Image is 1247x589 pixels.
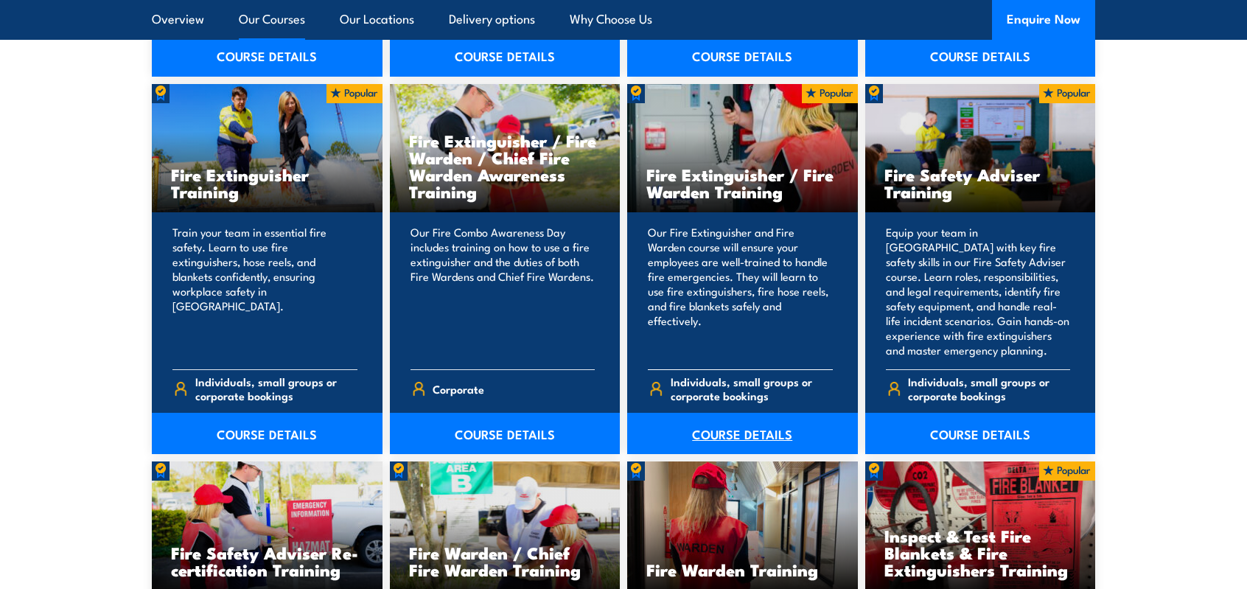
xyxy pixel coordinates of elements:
p: Our Fire Combo Awareness Day includes training on how to use a fire extinguisher and the duties o... [411,225,595,358]
span: Individuals, small groups or corporate bookings [195,374,357,402]
h3: Fire Warden Training [646,561,839,578]
a: COURSE DETAILS [152,35,383,77]
h3: Inspect & Test Fire Blankets & Fire Extinguishers Training [884,527,1077,578]
a: COURSE DETAILS [627,413,858,454]
h3: Fire Extinguisher / Fire Warden / Chief Fire Warden Awareness Training [409,132,601,200]
a: COURSE DETAILS [390,35,621,77]
a: COURSE DETAILS [152,413,383,454]
a: COURSE DETAILS [865,413,1096,454]
h3: Fire Safety Adviser Re-certification Training [171,544,363,578]
a: COURSE DETAILS [627,35,858,77]
h3: Fire Safety Adviser Training [884,166,1077,200]
a: COURSE DETAILS [865,35,1096,77]
a: COURSE DETAILS [390,413,621,454]
h3: Fire Extinguisher Training [171,166,363,200]
span: Individuals, small groups or corporate bookings [908,374,1070,402]
p: Our Fire Extinguisher and Fire Warden course will ensure your employees are well-trained to handl... [648,225,833,358]
h3: Fire Extinguisher / Fire Warden Training [646,166,839,200]
p: Train your team in essential fire safety. Learn to use fire extinguishers, hose reels, and blanke... [172,225,357,358]
p: Equip your team in [GEOGRAPHIC_DATA] with key fire safety skills in our Fire Safety Adviser cours... [886,225,1071,358]
h3: Fire Warden / Chief Fire Warden Training [409,544,601,578]
span: Corporate [433,377,484,400]
span: Individuals, small groups or corporate bookings [671,374,833,402]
